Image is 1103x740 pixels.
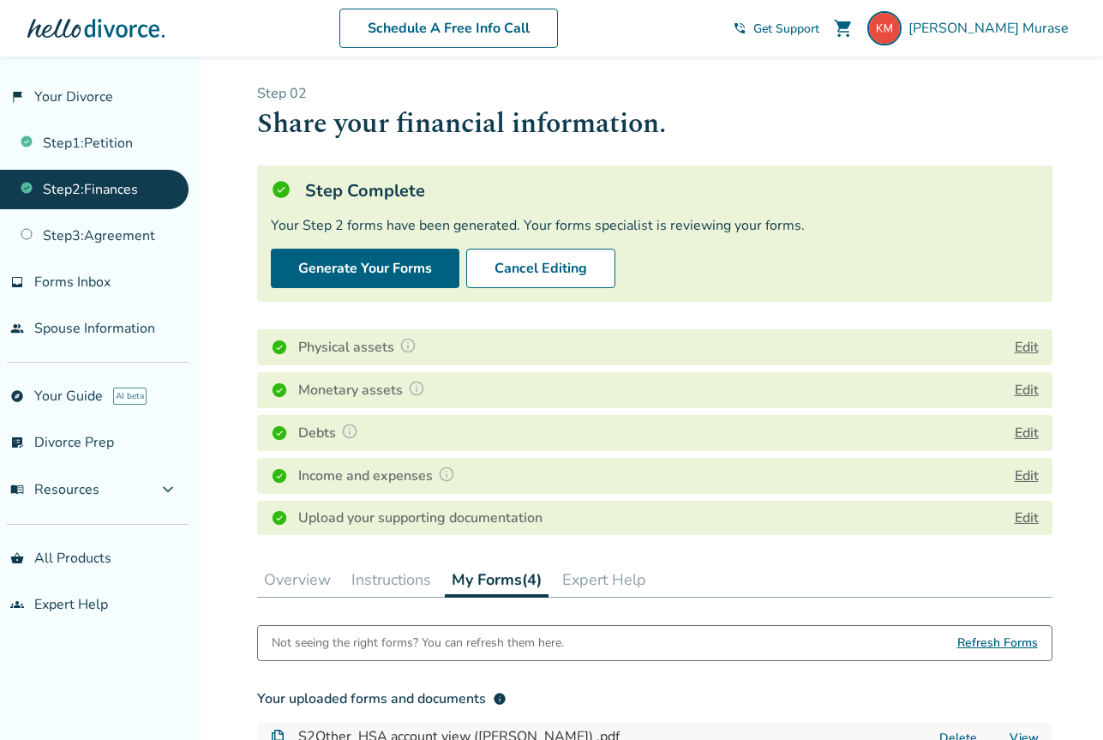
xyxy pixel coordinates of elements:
img: Completed [271,467,288,484]
h5: Step Complete [305,179,425,202]
button: Instructions [345,563,438,597]
button: Edit [1015,380,1039,400]
button: Generate Your Forms [271,249,459,288]
span: Resources [10,480,99,499]
div: Your Step 2 forms have been generated. Your forms specialist is reviewing your forms. [271,216,1039,235]
div: Your uploaded forms and documents [257,689,507,709]
p: Step 0 2 [257,84,1052,103]
span: flag_2 [10,90,24,104]
span: shopping_cart [833,18,854,39]
span: explore [10,389,24,403]
h4: Debts [298,422,363,444]
span: groups [10,598,24,611]
span: inbox [10,275,24,289]
button: Edit [1015,466,1039,486]
span: [PERSON_NAME] Murase [908,19,1076,38]
a: Edit [1015,508,1039,527]
button: Cancel Editing [466,249,615,288]
h1: Share your financial information. [257,103,1052,145]
img: Completed [271,339,288,356]
h4: Monetary assets [298,379,430,401]
span: AI beta [113,388,147,405]
span: Refresh Forms [957,626,1038,660]
button: Edit [1015,423,1039,443]
img: Question Mark [438,466,455,483]
button: My Forms(4) [445,563,549,598]
button: Expert Help [555,563,653,597]
iframe: Chat Widget [1017,658,1103,740]
img: Completed [271,382,288,399]
span: menu_book [10,483,24,496]
span: shopping_basket [10,551,24,565]
a: phone_in_talkGet Support [733,21,819,37]
h4: Upload your supporting documentation [298,508,543,528]
img: Question Mark [408,380,425,397]
img: katsu610@gmail.com [867,11,902,45]
span: Get Support [753,21,819,37]
button: Overview [257,563,338,597]
h4: Income and expenses [298,465,460,487]
span: info [493,692,507,706]
span: Forms Inbox [34,273,111,292]
img: Question Mark [341,423,358,440]
h4: Physical assets [298,336,422,358]
img: Completed [271,509,288,526]
a: Schedule A Free Info Call [339,9,558,48]
span: expand_more [158,479,178,500]
img: Question Mark [399,337,417,354]
span: list_alt_check [10,436,24,449]
img: Completed [271,424,288,442]
button: Edit [1015,337,1039,358]
div: Not seeing the right forms? You can refresh them here. [272,626,564,660]
span: people [10,322,24,335]
span: phone_in_talk [733,21,746,35]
